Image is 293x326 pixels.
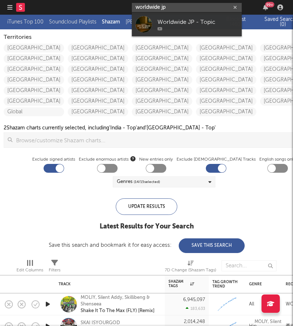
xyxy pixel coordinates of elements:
[59,282,157,286] div: Track
[4,107,64,116] a: Global
[132,86,192,95] a: [GEOGRAPHIC_DATA]
[263,4,268,10] button: 99+
[32,155,75,164] label: Exclude signed artists
[132,3,242,12] input: Search for artists
[139,155,173,164] label: New entries only
[157,18,238,26] div: Worldwide JP - Topic
[79,155,136,164] span: Exclude enormous artists
[81,308,159,314] div: Shake It To The Max (FLY) [Remix]
[68,86,128,95] a: [GEOGRAPHIC_DATA]
[4,86,64,95] a: [GEOGRAPHIC_DATA]
[249,282,275,286] div: Genre
[49,242,245,248] div: Save this search and bookmark it for easy access:
[212,280,238,289] div: Tag Growth Trend
[165,257,216,278] div: 7D Change (Shazam Tags)
[126,18,167,26] a: [PERSON_NAME]
[132,54,192,63] a: [GEOGRAPHIC_DATA]
[186,306,205,311] div: 183,633
[196,65,256,74] a: [GEOGRAPHIC_DATA]
[116,198,177,215] div: Update Results
[49,257,60,278] div: Filters
[165,266,216,275] div: 7D Change (Shazam Tags)
[68,54,128,63] a: [GEOGRAPHIC_DATA]
[16,257,43,278] div: Edit Columns
[132,65,192,74] a: [GEOGRAPHIC_DATA]
[4,65,64,74] a: [GEOGRAPHIC_DATA]
[68,97,128,106] a: [GEOGRAPHIC_DATA]
[132,97,192,106] a: [GEOGRAPHIC_DATA]
[81,294,159,314] a: MOLIY, Silent Addy, Skillibeng & ShenseeaShake It To The Max (FLY) [Remix]
[68,44,128,52] a: [GEOGRAPHIC_DATA]
[196,76,256,84] a: [GEOGRAPHIC_DATA]
[249,300,254,309] div: All
[265,2,274,7] div: 99 +
[4,124,216,132] div: 2 Shazam charts currently selected, including 'India - Top' and '[GEOGRAPHIC_DATA] - Top'
[179,238,245,253] button: Save This Search
[7,18,44,26] a: iTunes Top 100
[196,107,256,116] a: [GEOGRAPHIC_DATA]
[177,155,256,164] label: Exclude [DEMOGRAPHIC_DATA] Tracks
[132,76,192,84] a: [GEOGRAPHIC_DATA]
[132,44,192,52] a: [GEOGRAPHIC_DATA]
[68,76,128,84] a: [GEOGRAPHIC_DATA]
[168,279,194,288] div: Shazam Tags
[196,44,256,52] a: [GEOGRAPHIC_DATA]
[4,54,64,63] a: [GEOGRAPHIC_DATA]
[196,97,256,106] a: [GEOGRAPHIC_DATA]
[184,319,205,324] div: 2,014,248
[130,155,136,162] button: Exclude enormous artists
[4,44,64,52] a: [GEOGRAPHIC_DATA]
[4,97,64,106] a: [GEOGRAPHIC_DATA]
[49,18,96,26] a: Soundcloud Playlists
[132,12,242,36] a: Worldwide JP - Topic
[196,86,256,95] a: [GEOGRAPHIC_DATA]
[81,294,159,308] div: MOLIY, Silent Addy, Skillibeng & Shenseea
[132,107,192,116] a: [GEOGRAPHIC_DATA]
[280,22,286,27] span: ( 0 )
[49,266,60,275] div: Filters
[68,107,128,116] a: [GEOGRAPHIC_DATA]
[49,222,245,231] div: Latest Results for Your Search
[68,65,128,74] a: [GEOGRAPHIC_DATA]
[196,54,256,63] a: [GEOGRAPHIC_DATA]
[134,177,160,186] span: ( 14 / 15 selected)
[222,260,277,271] input: Search...
[117,177,160,186] div: Genres
[183,297,205,302] div: 6,945,097
[198,280,205,287] button: Filter by Shazam Tags
[4,76,64,84] a: [GEOGRAPHIC_DATA]
[16,266,43,275] div: Edit Columns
